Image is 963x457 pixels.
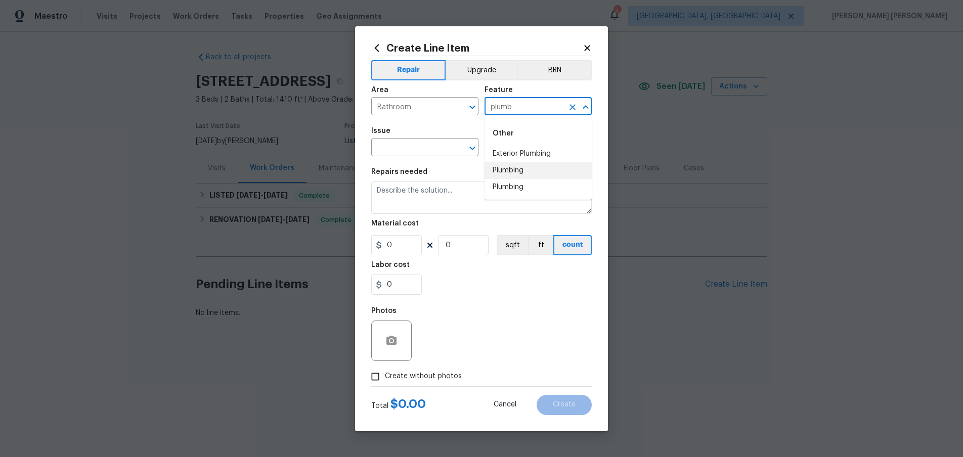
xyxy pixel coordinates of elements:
[553,401,576,408] span: Create
[371,168,427,175] h5: Repairs needed
[497,235,528,255] button: sqft
[565,100,580,114] button: Clear
[485,86,513,94] h5: Feature
[371,86,388,94] h5: Area
[494,401,516,408] span: Cancel
[371,127,390,134] h5: Issue
[465,100,479,114] button: Open
[517,60,592,80] button: BRN
[553,235,592,255] button: count
[485,121,592,146] div: Other
[485,162,592,179] li: Plumbing
[485,146,592,162] li: Exterior Plumbing
[385,371,462,382] span: Create without photos
[579,100,593,114] button: Close
[371,220,419,227] h5: Material cost
[477,395,533,415] button: Cancel
[446,60,518,80] button: Upgrade
[371,60,446,80] button: Repair
[465,141,479,155] button: Open
[537,395,592,415] button: Create
[371,399,426,411] div: Total
[485,179,592,196] li: Plumbing
[371,42,583,54] h2: Create Line Item
[371,307,397,314] h5: Photos
[528,235,553,255] button: ft
[371,261,410,268] h5: Labor cost
[390,398,426,410] span: $ 0.00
